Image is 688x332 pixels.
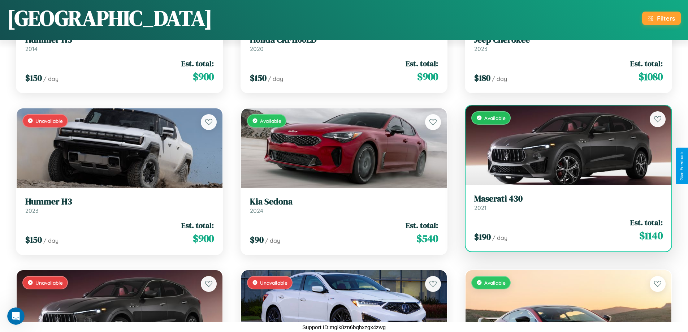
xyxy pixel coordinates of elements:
[250,72,267,84] span: $ 150
[492,234,507,241] span: / day
[474,204,486,211] span: 2021
[639,69,663,84] span: $ 1080
[43,237,59,244] span: / day
[25,197,214,214] a: Hummer H32023
[302,322,386,332] p: Support ID: mglk8zn6bqhxzgx4zwg
[25,35,214,45] h3: Hummer H3
[484,115,506,121] span: Available
[25,207,38,214] span: 2023
[260,280,287,286] span: Unavailable
[474,35,663,45] h3: Jeep Cherokee
[25,72,42,84] span: $ 150
[181,220,214,230] span: Est. total:
[250,197,438,207] h3: Kia Sedona
[250,45,264,52] span: 2020
[474,194,663,204] h3: Maserati 430
[265,237,280,244] span: / day
[639,228,663,243] span: $ 1140
[679,151,684,181] div: Give Feedback
[193,231,214,246] span: $ 900
[7,307,25,325] iframe: Intercom live chat
[492,75,507,82] span: / day
[7,3,212,33] h1: [GEOGRAPHIC_DATA]
[35,280,63,286] span: Unavailable
[25,35,214,52] a: Hummer H32014
[250,207,263,214] span: 2024
[260,118,281,124] span: Available
[250,234,264,246] span: $ 90
[630,58,663,69] span: Est. total:
[474,35,663,52] a: Jeep Cherokee2023
[474,45,487,52] span: 2023
[181,58,214,69] span: Est. total:
[416,231,438,246] span: $ 540
[35,118,63,124] span: Unavailable
[25,45,38,52] span: 2014
[406,58,438,69] span: Est. total:
[25,197,214,207] h3: Hummer H3
[25,234,42,246] span: $ 150
[474,72,490,84] span: $ 180
[250,197,438,214] a: Kia Sedona2024
[268,75,283,82] span: / day
[417,69,438,84] span: $ 900
[193,69,214,84] span: $ 900
[630,217,663,228] span: Est. total:
[474,231,491,243] span: $ 190
[484,280,506,286] span: Available
[250,35,438,52] a: Honda CRF1100LD2020
[43,75,59,82] span: / day
[642,12,681,25] button: Filters
[406,220,438,230] span: Est. total:
[250,35,438,45] h3: Honda CRF1100LD
[474,194,663,211] a: Maserati 4302021
[657,14,675,22] div: Filters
